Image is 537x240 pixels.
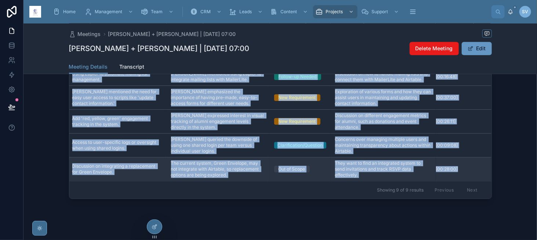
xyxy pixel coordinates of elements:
[462,42,492,55] button: Edit
[69,43,250,54] h1: [PERSON_NAME] + [PERSON_NAME] | [DATE] 07:00
[280,9,297,15] span: Content
[63,9,76,15] span: Home
[436,74,482,80] a: [00:16:48]
[95,9,122,15] span: Management
[72,163,162,175] a: Discussion on integrating a replacement for Green Envelope.
[274,73,326,80] a: Follow-up Needed
[171,137,265,154] a: [PERSON_NAME] queried the downside of using one shared login per team versus individual user logins.
[436,166,458,172] span: [00:28:00]
[436,74,457,80] span: [00:16:48]
[82,5,137,18] a: Management
[171,89,265,106] a: [PERSON_NAME] emphasized the importance of having pre-made, easy-to-access forms for different us...
[335,89,431,106] a: Exploration of various forms and how they can assist users in maintaining and updating contact in...
[239,9,252,15] span: Leads
[108,30,236,38] a: [PERSON_NAME] + [PERSON_NAME] | [DATE] 07:00
[436,142,482,148] a: [00:09:08]
[188,5,225,18] a: CRM
[279,94,316,101] div: New Requirement
[29,6,41,18] img: App logo
[274,118,326,125] a: New Requirement
[335,137,431,154] a: Concerns over managing multiple users and maintaining transparency about actions within Airtable.
[359,5,403,18] a: Support
[78,30,101,38] span: Meetings
[171,160,265,178] a: The current system, Green Envelope, may not integrate with Airtable, so replacement options are b...
[279,118,316,125] div: New Requirement
[377,187,424,193] span: Showing 9 of 9 results
[51,5,81,18] a: Home
[72,116,162,127] a: Add 'red, yellow, green' engagement tracking in the system.
[274,142,326,149] a: Clarification/Question
[436,142,458,148] span: [00:09:08]
[171,113,265,130] a: [PERSON_NAME] expressed interest in visual tracking of alumni engagement levels directly in the s...
[268,5,312,18] a: Content
[72,89,162,106] a: [PERSON_NAME] mentioned the need for easy user access to scripts like 'update contact information.'
[279,166,305,172] div: Out of Scope
[151,9,163,15] span: Team
[326,9,343,15] span: Projects
[47,4,491,20] div: scrollable content
[436,95,458,101] span: [00:37:00]
[69,63,108,70] span: Meeting Details
[313,5,358,18] a: Projects
[436,119,482,124] a: [00:26:11]
[120,60,145,75] a: Transcript
[277,142,323,149] div: Clarification/Question
[522,9,529,15] span: SV
[335,113,431,130] a: Discussion on different engagement metrics for alumni, such as donations and event attendance.
[69,60,108,74] a: Meeting Details
[436,166,482,172] a: [00:28:00]
[72,139,162,151] a: Access to user-specific logs or oversight when using shared logins.
[274,166,326,172] a: Out of Scope
[335,71,431,83] a: Discussion on how to handle mailing lists and connect them with MailerLite and Airtable.
[200,9,211,15] span: CRM
[69,30,101,38] a: Meetings
[436,119,456,124] span: [00:26:11]
[227,5,266,18] a: Leads
[335,160,431,178] a: They want to find an integrated system to send invitations and track RSVP data effectively.
[72,71,162,83] a: Using Zapier to automate mailing list management.
[436,95,482,101] a: [00:37:00]
[371,9,388,15] span: Support
[410,42,459,55] button: Delete Meeting
[279,73,317,80] div: Follow-up Needed
[416,45,453,52] span: Delete Meeting
[138,5,177,18] a: Team
[274,94,326,101] a: New Requirement
[171,71,265,83] a: [PERSON_NAME] mentioned using Zapier to integrate mailing lists with MailerLite.
[120,63,145,70] span: Transcript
